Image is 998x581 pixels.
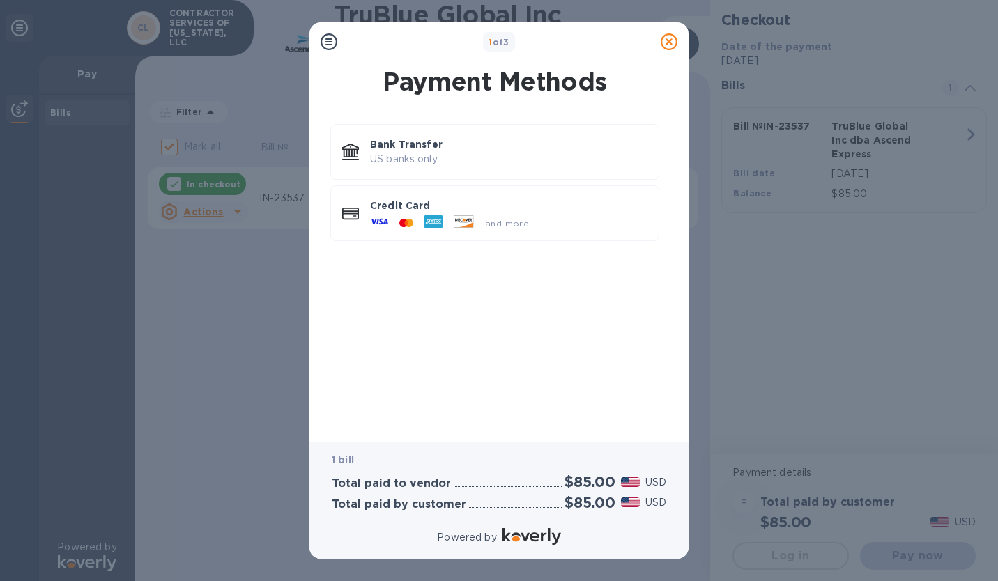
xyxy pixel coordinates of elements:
span: 1 [489,37,492,47]
h3: Total paid by customer [332,498,466,511]
p: Credit Card [370,199,647,212]
b: of 3 [489,37,509,47]
p: USD [645,495,666,510]
p: US banks only. [370,152,647,166]
span: and more... [485,218,536,228]
p: USD [645,475,666,490]
h3: Total paid to vendor [332,477,451,490]
h1: Payment Methods [328,67,662,96]
img: USD [621,477,640,487]
p: Bank Transfer [370,137,647,151]
h2: $85.00 [565,473,615,490]
img: USD [621,497,640,507]
h2: $85.00 [565,494,615,511]
img: Logo [502,528,561,545]
p: Powered by [437,530,496,545]
b: 1 bill [332,454,354,465]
